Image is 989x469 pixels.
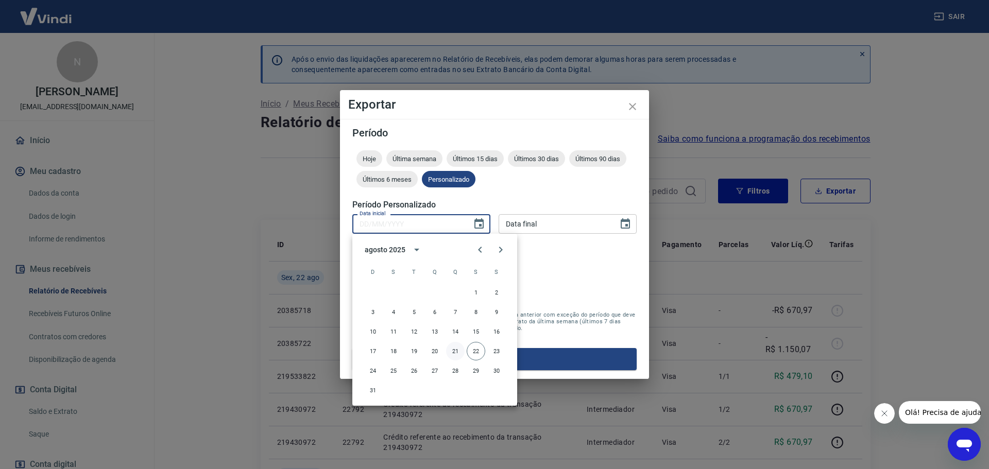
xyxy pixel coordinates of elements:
div: Últimos 30 dias [508,150,565,167]
button: 2 [487,283,506,302]
button: 11 [384,322,403,341]
span: quinta-feira [446,262,465,282]
h5: Período Personalizado [352,200,637,210]
span: Última semana [386,155,442,163]
button: 3 [364,303,382,321]
span: Hoje [356,155,382,163]
div: agosto 2025 [365,245,405,255]
button: 19 [405,342,423,360]
button: Next month [490,239,511,260]
input: DD/MM/YYYY [352,214,465,233]
span: Últimos 6 meses [356,176,418,183]
button: 4 [384,303,403,321]
button: 16 [487,322,506,341]
span: Últimos 90 dias [569,155,626,163]
div: Últimos 6 meses [356,171,418,187]
button: 27 [425,361,444,380]
button: close [620,94,645,119]
button: 31 [364,381,382,399]
iframe: Botão para abrir a janela de mensagens [948,428,981,461]
div: Hoje [356,150,382,167]
button: 29 [467,361,485,380]
span: Últimos 30 dias [508,155,565,163]
button: 18 [384,342,403,360]
button: 1 [467,283,485,302]
span: quarta-feira [425,262,444,282]
button: Previous month [470,239,490,260]
button: 20 [425,342,444,360]
div: Última semana [386,150,442,167]
span: Últimos 15 dias [447,155,504,163]
h4: Exportar [348,98,641,111]
button: 21 [446,342,465,360]
input: DD/MM/YYYY [499,214,611,233]
button: 22 [467,342,485,360]
button: 26 [405,361,423,380]
iframe: Fechar mensagem [874,403,895,424]
button: 8 [467,303,485,321]
button: 5 [405,303,423,321]
span: terça-feira [405,262,423,282]
span: segunda-feira [384,262,403,282]
button: 7 [446,303,465,321]
button: 30 [487,361,506,380]
button: 28 [446,361,465,380]
div: Últimos 15 dias [447,150,504,167]
span: domingo [364,262,382,282]
button: 12 [405,322,423,341]
div: Personalizado [422,171,475,187]
span: sábado [487,262,506,282]
button: 17 [364,342,382,360]
div: Últimos 90 dias [569,150,626,167]
button: 6 [425,303,444,321]
span: Personalizado [422,176,475,183]
button: calendar view is open, switch to year view [408,241,425,258]
span: Olá! Precisa de ajuda? [6,7,87,15]
button: Choose date [615,214,636,234]
iframe: Mensagem da empresa [899,401,981,424]
h5: Período [352,128,637,138]
button: Choose date [469,214,489,234]
button: 13 [425,322,444,341]
button: 24 [364,361,382,380]
button: 9 [487,303,506,321]
button: 25 [384,361,403,380]
label: Data inicial [360,210,386,217]
button: 10 [364,322,382,341]
button: 23 [487,342,506,360]
button: 14 [446,322,465,341]
button: 15 [467,322,485,341]
span: sexta-feira [467,262,485,282]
